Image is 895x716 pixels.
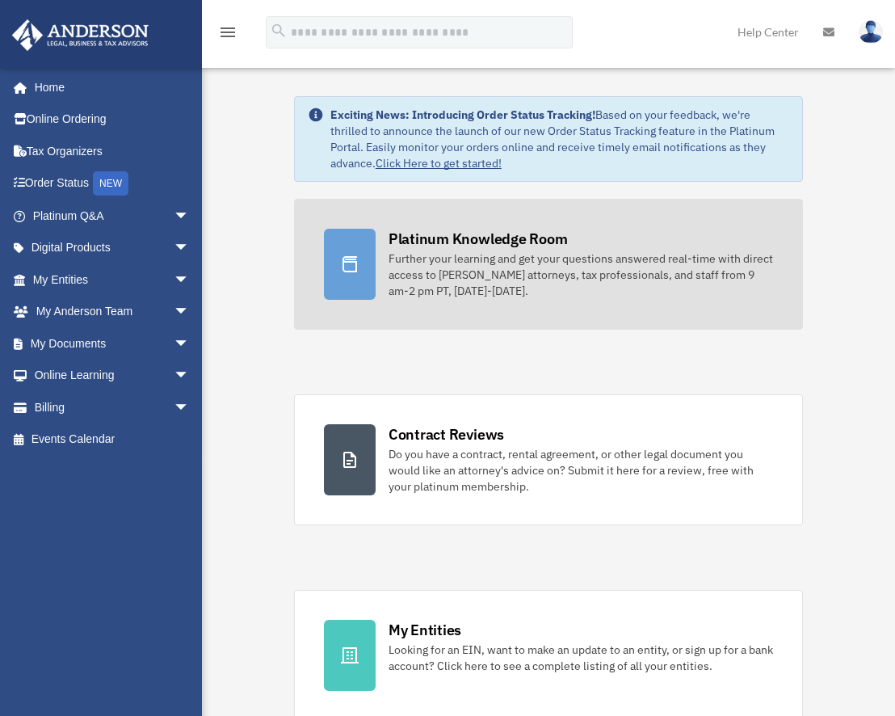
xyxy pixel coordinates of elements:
div: Do you have a contract, rental agreement, or other legal document you would like an attorney's ad... [389,446,773,495]
img: User Pic [859,20,883,44]
a: Platinum Knowledge Room Further your learning and get your questions answered real-time with dire... [294,199,803,330]
a: menu [218,28,237,42]
a: Order StatusNEW [11,167,214,200]
img: Anderson Advisors Platinum Portal [7,19,153,51]
a: Events Calendar [11,423,214,456]
a: Digital Productsarrow_drop_down [11,232,214,264]
a: My Anderson Teamarrow_drop_down [11,296,214,328]
strong: Exciting News: Introducing Order Status Tracking! [330,107,595,122]
a: Online Ordering [11,103,214,136]
span: arrow_drop_down [174,391,206,424]
a: Contract Reviews Do you have a contract, rental agreement, or other legal document you would like... [294,394,803,525]
span: arrow_drop_down [174,327,206,360]
div: NEW [93,171,128,196]
a: Tax Organizers [11,135,214,167]
a: Home [11,71,206,103]
span: arrow_drop_down [174,263,206,297]
span: arrow_drop_down [174,360,206,393]
a: My Documentsarrow_drop_down [11,327,214,360]
span: arrow_drop_down [174,200,206,233]
div: Further your learning and get your questions answered real-time with direct access to [PERSON_NAM... [389,251,773,299]
a: Online Learningarrow_drop_down [11,360,214,392]
span: arrow_drop_down [174,232,206,265]
a: My Entitiesarrow_drop_down [11,263,214,296]
a: Click Here to get started! [376,156,502,171]
a: Platinum Q&Aarrow_drop_down [11,200,214,232]
i: menu [218,23,237,42]
div: Looking for an EIN, want to make an update to an entity, or sign up for a bank account? Click her... [389,642,773,674]
i: search [270,22,288,40]
div: Contract Reviews [389,424,504,444]
span: arrow_drop_down [174,296,206,329]
div: Platinum Knowledge Room [389,229,568,249]
a: Billingarrow_drop_down [11,391,214,423]
div: My Entities [389,620,461,640]
div: Based on your feedback, we're thrilled to announce the launch of our new Order Status Tracking fe... [330,107,789,171]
